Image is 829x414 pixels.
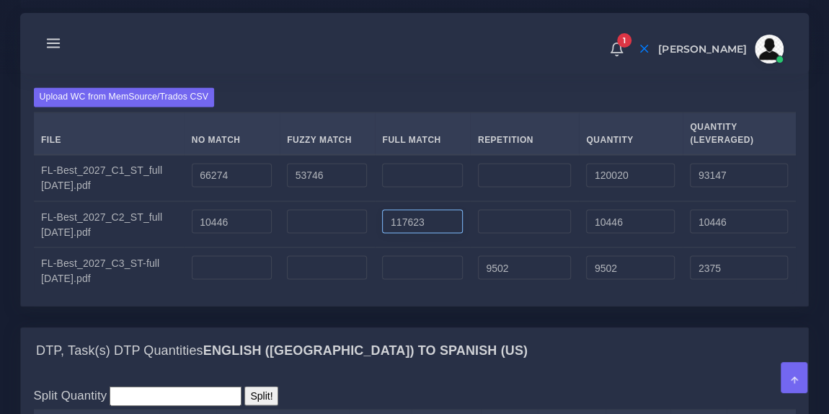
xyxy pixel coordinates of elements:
[617,33,631,48] span: 1
[184,113,279,155] th: No Match
[34,87,215,107] label: Upload WC from MemSource/Trados CSV
[651,35,789,63] a: [PERSON_NAME]avatar
[244,386,278,405] input: Split!
[21,74,808,305] div: MT+FPE, Task(s) Fast Post Editing QuantitiesEnglish ([GEOGRAPHIC_DATA]) TO Spanish (US)
[34,386,107,404] label: Split Quantity
[203,343,528,357] b: English ([GEOGRAPHIC_DATA]) TO Spanish (US)
[34,113,185,155] th: File
[683,113,796,155] th: Quantity (Leveraged)
[280,113,375,155] th: Fuzzy Match
[579,113,683,155] th: Quantity
[604,41,629,57] a: 1
[34,201,185,247] td: FL-Best_2027_C2_ST_full [DATE].pdf
[755,35,784,63] img: avatar
[36,343,528,358] h4: DTP, Task(s) DTP Quantities
[34,154,185,201] td: FL-Best_2027_C1_ST_full [DATE].pdf
[375,113,470,155] th: Full Match
[658,44,747,54] span: [PERSON_NAME]
[34,247,185,294] td: FL-Best_2027_C3_ST-full [DATE].pdf
[21,327,808,374] div: DTP, Task(s) DTP QuantitiesEnglish ([GEOGRAPHIC_DATA]) TO Spanish (US)
[470,113,578,155] th: Repetition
